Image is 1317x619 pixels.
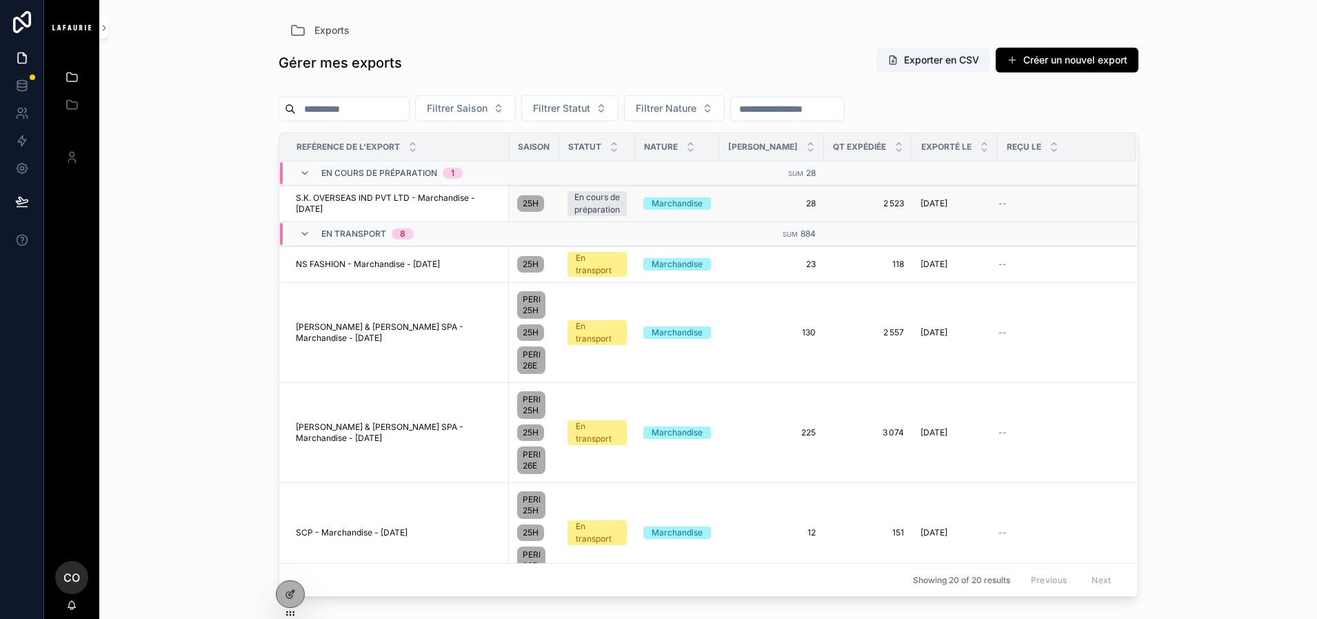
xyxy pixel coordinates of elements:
a: 25H [517,324,544,341]
button: Select Button [624,95,725,121]
span: Saison [518,141,550,153]
span: PERMANENT 26E [523,549,540,571]
a: 28 [727,198,816,209]
a: 25H [517,256,544,273]
a: [DATE] [921,198,989,209]
a: [DATE] [921,427,989,438]
a: 130 [727,327,816,338]
a: PERMANENT 26E [517,446,545,474]
span: Nature [644,141,678,153]
a: 25H [517,195,544,212]
a: 25H [517,524,544,541]
a: Marchandise [643,197,711,210]
span: -- [998,527,1007,538]
a: 2 557 [832,327,904,338]
a: 23 [727,259,816,270]
a: [DATE] [921,527,989,538]
span: 25H [523,527,539,538]
a: 225 [727,427,816,438]
div: 8 [400,228,405,239]
span: [DATE] [921,427,947,438]
a: -- [998,259,1120,270]
span: [PERSON_NAME] [728,141,798,153]
span: Qt expédiée [833,141,886,153]
a: NS FASHION - Marchandise - [DATE] [296,259,501,270]
a: 3 074 [832,427,904,438]
a: En transport [567,520,627,545]
div: En transport [576,420,619,445]
span: PERMANENT 26E [523,449,540,471]
span: [DATE] [921,259,947,270]
span: 25H [523,327,539,338]
a: 25H [517,253,551,275]
span: 25H [523,427,539,438]
a: Marchandise [643,527,711,539]
a: 2 523 [832,198,904,209]
small: Sum [788,170,803,177]
div: En transport [576,520,619,545]
h1: Gérer mes exports [279,53,402,72]
span: 118 [832,259,904,270]
a: En transport [567,252,627,277]
a: SCP - Marchandise - [DATE] [296,527,501,538]
span: Filtrer Saison [427,101,487,115]
a: 25H [517,193,551,215]
span: Exporté le [921,141,972,153]
a: PERMANENT 25H25HPERMANENT 26E [517,489,551,577]
a: Marchandise [643,426,711,439]
a: -- [998,427,1120,438]
span: Statut [568,141,601,153]
span: PERMANENT 25H [523,494,540,516]
span: [DATE] [921,527,947,538]
a: -- [998,198,1120,209]
a: Exports [290,22,350,39]
span: Showing 20 of 20 results [913,575,1010,586]
div: Marchandise [652,197,703,210]
span: 25H [523,259,539,270]
small: Sum [783,230,798,238]
span: Reférence de l'export [296,141,400,153]
a: 25H [517,424,544,441]
button: Créer un nouvel export [996,48,1138,72]
a: PERMANENT 25H [517,291,545,319]
a: PERMANENT 25H25HPERMANENT 26E [517,389,551,477]
a: -- [998,327,1120,338]
button: Select Button [521,95,619,121]
span: [PERSON_NAME] & [PERSON_NAME] SPA - Marchandise - [DATE] [296,322,501,344]
span: -- [998,259,1007,270]
span: En cours de préparation [321,168,437,179]
a: -- [998,527,1120,538]
span: En transport [321,228,386,239]
a: [DATE] [921,327,989,338]
div: En transport [576,320,619,345]
a: PERMANENT 26E [517,346,545,374]
span: 884 [801,228,816,239]
div: En transport [576,252,619,277]
a: Marchandise [643,258,711,271]
span: -- [998,198,1007,209]
span: NS FASHION - Marchandise - [DATE] [296,259,440,270]
span: 28 [806,168,816,178]
span: -- [998,327,1007,338]
a: PERMANENT 26E [517,547,545,574]
div: Marchandise [652,258,703,271]
div: 1 [451,168,454,179]
button: Select Button [415,95,516,121]
div: scrollable content [44,55,99,188]
span: CO [63,569,80,586]
a: 12 [727,527,816,538]
a: [PERSON_NAME] & [PERSON_NAME] SPA - Marchandise - [DATE] [296,422,501,444]
span: PERMANENT 25H [523,394,540,416]
span: SCP - Marchandise - [DATE] [296,527,408,538]
span: 25H [523,198,539,209]
span: Filtrer Nature [636,101,696,115]
span: PERMANENT 25H [523,294,540,316]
